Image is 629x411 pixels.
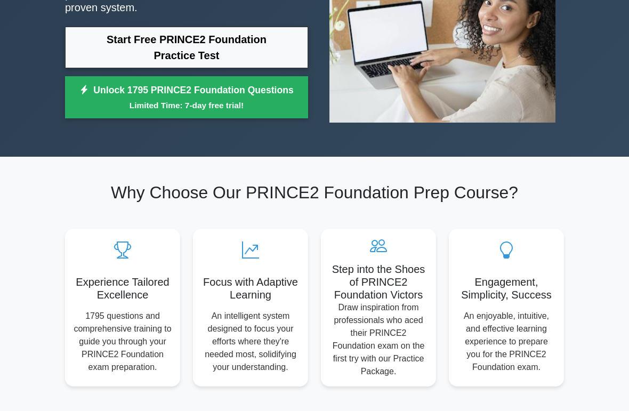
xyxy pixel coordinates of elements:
[65,27,308,69] a: Start Free PRINCE2 Foundation Practice Test
[201,276,300,302] h5: Focus with Adaptive Learning
[74,310,172,374] p: 1795 questions and comprehensive training to guide you through your PRINCE2 Foundation exam prepa...
[78,100,295,112] small: Limited Time: 7-day free trial!
[65,77,308,119] a: Unlock 1795 PRINCE2 Foundation QuestionsLimited Time: 7-day free trial!
[457,276,555,302] h5: Engagement, Simplicity, Success
[65,183,564,203] h2: Why Choose Our PRINCE2 Foundation Prep Course?
[457,310,555,374] p: An enjoyable, intuitive, and effective learning experience to prepare you for the PRINCE2 Foundat...
[74,276,172,302] h5: Experience Tailored Excellence
[329,302,428,378] p: Draw inspiration from professionals who aced their PRINCE2 Foundation exam on the first try with ...
[329,263,428,302] h5: Step into the Shoes of PRINCE2 Foundation Victors
[201,310,300,374] p: An intelligent system designed to focus your efforts where they're needed most, solidifying your ...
